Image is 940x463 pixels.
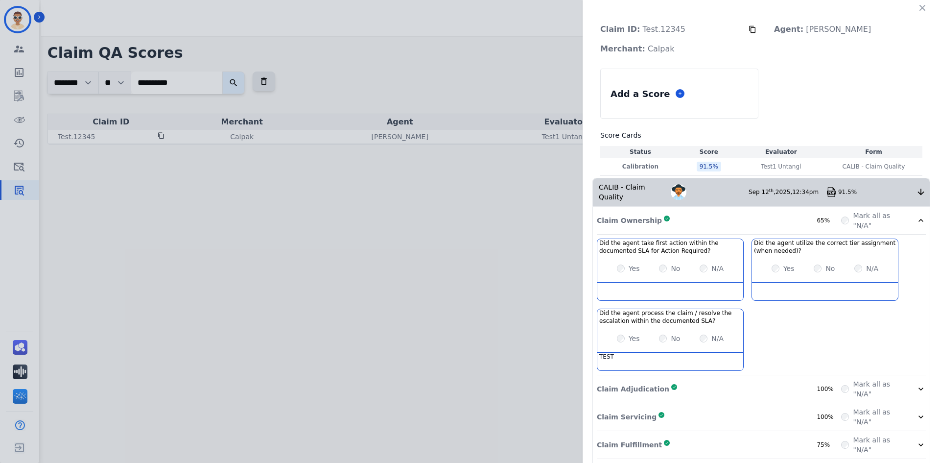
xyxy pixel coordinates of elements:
label: N/A [866,264,878,273]
label: N/A [711,334,724,343]
div: 100% [817,413,841,421]
label: Yes [629,264,640,273]
th: Form [825,146,922,158]
div: Add a Score [609,85,672,102]
p: Claim Servicing [597,412,657,422]
p: Claim Ownership [597,216,662,225]
div: Sep 12 , 2025 , [749,188,826,196]
img: Avatar [671,184,686,200]
label: No [671,264,680,273]
p: Calpak [592,39,682,59]
label: No [671,334,680,343]
p: Test1 Untangl [761,163,801,171]
div: 65% [817,217,841,224]
p: Test.12345 [592,20,693,39]
div: 100% [817,385,841,393]
h3: Did the agent take first action within the documented SLA for Action Required? [599,239,741,255]
label: Mark all as "N/A" [853,211,904,230]
label: Yes [783,264,795,273]
img: qa-pdf.svg [826,187,836,197]
strong: Claim ID: [600,24,640,34]
label: N/A [711,264,724,273]
div: TEST [597,353,743,370]
p: Calibration [602,163,679,171]
span: 12:34pm [792,189,819,195]
label: Mark all as "N/A" [853,407,904,427]
strong: Agent: [774,24,803,34]
th: Score [681,146,737,158]
sup: th [769,188,774,193]
p: [PERSON_NAME] [766,20,879,39]
h3: Did the agent process the claim / resolve the escalation within the documented SLA? [599,309,741,325]
p: Claim Fulfillment [597,440,662,450]
div: 91.5% [838,188,916,196]
label: Yes [629,334,640,343]
h3: Score Cards [600,130,922,140]
div: CALIB - Claim Quality [593,178,671,206]
label: No [825,264,835,273]
label: Mark all as "N/A" [853,379,904,399]
p: Claim Adjudication [597,384,669,394]
span: CALIB - Claim Quality [843,163,905,171]
h3: Did the agent utilize the correct tier assignment (when needed)? [754,239,896,255]
th: Evaluator [737,146,825,158]
label: Mark all as "N/A" [853,435,904,455]
div: 91.5 % [697,162,721,171]
div: 75% [817,441,841,449]
strong: Merchant: [600,44,645,53]
th: Status [600,146,681,158]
